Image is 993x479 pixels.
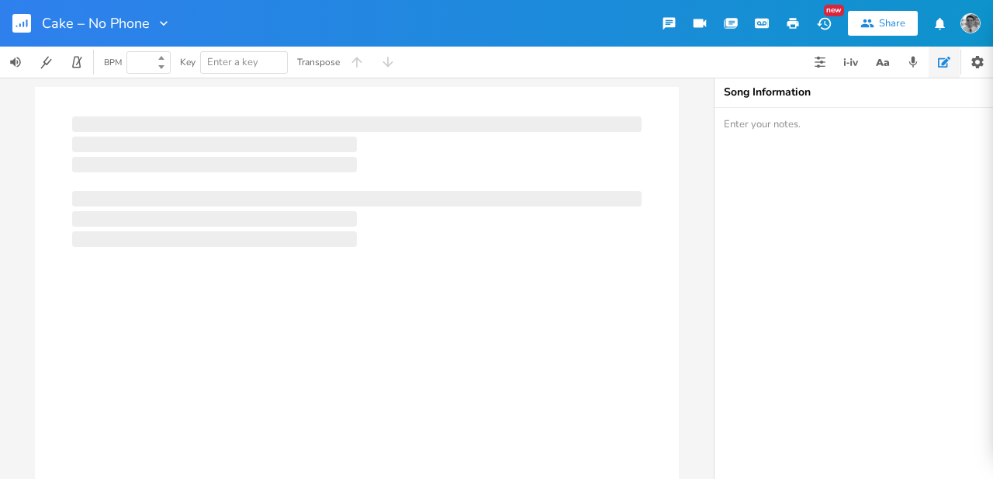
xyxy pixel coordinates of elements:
span: Cake – No Phone [42,16,150,30]
img: Louis Lazaris [960,13,981,33]
span: Enter a key [207,55,258,69]
div: BPM [104,58,122,67]
div: Share [879,16,905,30]
div: Key [180,57,195,67]
div: Transpose [297,57,340,67]
button: Share [848,11,918,36]
div: New [824,5,844,16]
button: New [808,9,839,37]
